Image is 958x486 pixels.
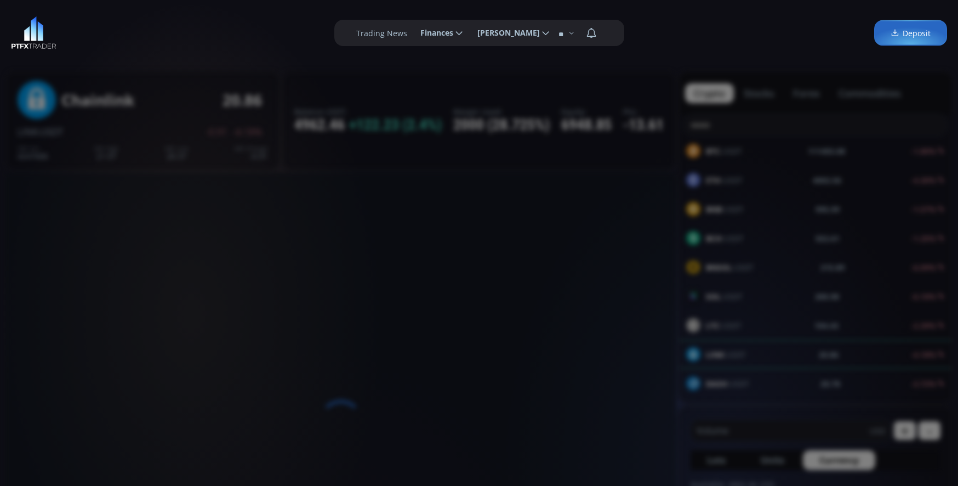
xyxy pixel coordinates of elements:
span: [PERSON_NAME] [470,22,540,44]
img: LOGO [11,16,56,49]
span: Deposit [891,27,931,39]
span: Finances [413,22,453,44]
a: Deposit [874,20,947,46]
label: Trading News [356,27,407,39]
